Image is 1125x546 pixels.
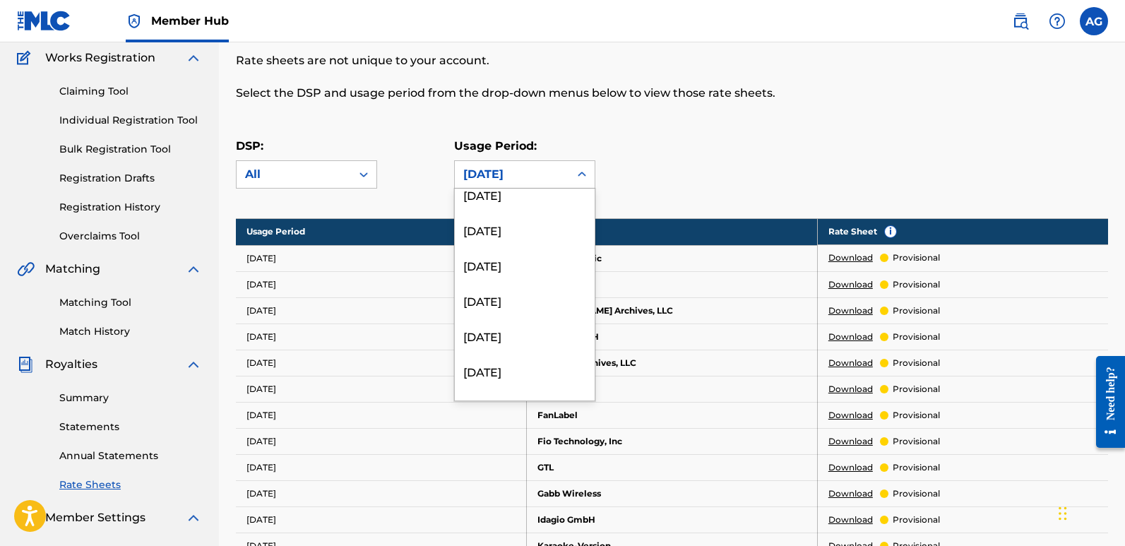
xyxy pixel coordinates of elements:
[245,166,343,183] div: All
[893,514,940,526] p: provisional
[828,514,873,526] a: Download
[455,177,595,212] div: [DATE]
[59,295,202,310] a: Matching Tool
[59,84,202,99] a: Claiming Tool
[818,218,1108,245] th: Rate Sheet
[893,278,940,291] p: provisional
[236,376,527,402] td: [DATE]
[893,251,940,264] p: provisional
[828,487,873,500] a: Download
[236,454,527,480] td: [DATE]
[527,271,818,297] td: Beatport LLC
[59,477,202,492] a: Rate Sheets
[59,113,202,128] a: Individual Registration Tool
[893,304,940,317] p: provisional
[1054,478,1125,546] iframe: Chat Widget
[59,324,202,339] a: Match History
[59,449,202,463] a: Annual Statements
[1049,13,1066,30] img: help
[45,356,97,373] span: Royalties
[59,229,202,244] a: Overclaims Tool
[828,278,873,291] a: Download
[236,271,527,297] td: [DATE]
[828,251,873,264] a: Download
[893,331,940,343] p: provisional
[45,509,145,526] span: Member Settings
[527,376,818,402] td: Deezer S.A.
[59,420,202,434] a: Statements
[17,261,35,278] img: Matching
[1006,7,1035,35] a: Public Search
[236,480,527,506] td: [DATE]
[45,49,155,66] span: Works Registration
[527,402,818,428] td: FanLabel
[828,461,873,474] a: Download
[893,461,940,474] p: provisional
[59,200,202,215] a: Registration History
[236,52,907,69] p: Rate sheets are not unique to your account.
[828,435,873,448] a: Download
[126,13,143,30] img: Top Rightsholder
[236,428,527,454] td: [DATE]
[45,261,100,278] span: Matching
[236,402,527,428] td: [DATE]
[828,383,873,396] a: Download
[893,357,940,369] p: provisional
[893,383,940,396] p: provisional
[463,166,561,183] div: [DATE]
[185,509,202,526] img: expand
[185,261,202,278] img: expand
[527,324,818,350] td: Boxine GmbH
[236,218,527,245] th: Usage Period
[17,11,71,31] img: MLC Logo
[59,391,202,405] a: Summary
[893,435,940,448] p: provisional
[59,171,202,186] a: Registration Drafts
[236,139,263,153] label: DSP:
[893,409,940,422] p: provisional
[1043,7,1071,35] div: Help
[527,428,818,454] td: Fio Technology, Inc
[527,454,818,480] td: GTL
[185,356,202,373] img: expand
[455,318,595,353] div: [DATE]
[59,142,202,157] a: Bulk Registration Tool
[527,480,818,506] td: Gabb Wireless
[236,297,527,324] td: [DATE]
[17,49,35,66] img: Works Registration
[828,409,873,422] a: Download
[455,388,595,424] div: [DATE]
[1059,492,1067,535] div: Drag
[236,506,527,533] td: [DATE]
[236,350,527,376] td: [DATE]
[454,139,537,153] label: Usage Period:
[17,356,34,373] img: Royalties
[828,357,873,369] a: Download
[527,350,818,376] td: Classical Archives, LLC
[455,212,595,247] div: [DATE]
[236,245,527,271] td: [DATE]
[893,487,940,500] p: provisional
[151,13,229,29] span: Member Hub
[236,85,907,102] p: Select the DSP and usage period from the drop-down menus below to view those rate sheets.
[1085,345,1125,459] iframe: Resource Center
[1080,7,1108,35] div: User Menu
[185,49,202,66] img: expand
[828,304,873,317] a: Download
[527,297,818,324] td: [PERSON_NAME] Archives, LLC
[527,218,818,245] th: DSP
[455,283,595,318] div: [DATE]
[236,324,527,350] td: [DATE]
[527,506,818,533] td: Idagio GmbH
[527,245,818,271] td: Amazon Music
[455,353,595,388] div: [DATE]
[885,226,896,237] span: i
[828,331,873,343] a: Download
[455,247,595,283] div: [DATE]
[1012,13,1029,30] img: search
